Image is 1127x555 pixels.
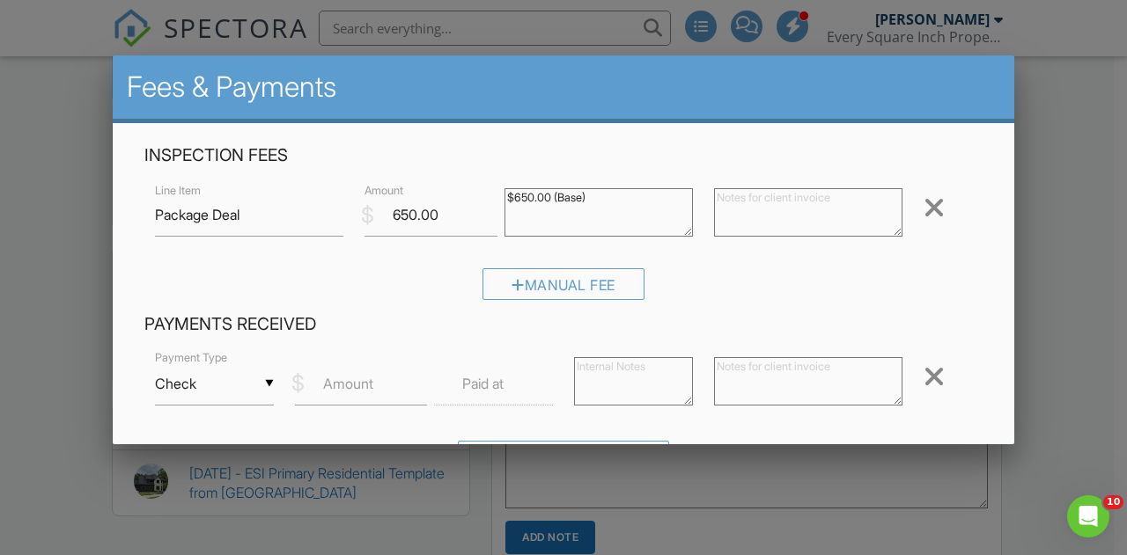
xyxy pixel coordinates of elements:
label: Amount [365,183,403,199]
label: Line Item [155,183,201,199]
h2: Fees & Payments [127,69,1000,105]
label: Amount [323,374,373,393]
h4: Payments Received [144,313,983,336]
div: $ [361,201,374,230]
div: $ [291,369,305,398]
label: Paid at [462,374,504,393]
h4: Inspection Fees [144,144,983,167]
a: Manual Fee [482,280,645,297]
label: Payment Type [155,350,227,366]
iframe: Intercom live chat [1067,495,1109,537]
textarea: $650.00 (Base) [505,188,693,237]
span: 10 [1103,495,1123,509]
div: Manual Fee [482,268,645,300]
div: Received Payment [458,441,670,472]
